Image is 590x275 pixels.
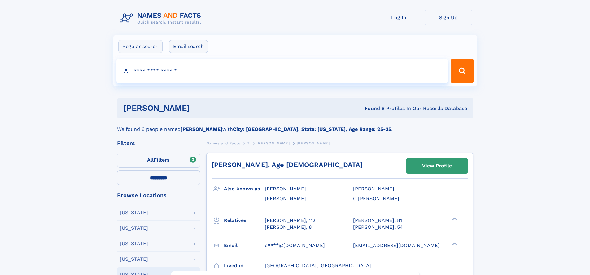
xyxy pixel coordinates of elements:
[224,260,265,271] h3: Lived in
[450,217,458,221] div: ❯
[374,10,424,25] a: Log In
[224,184,265,194] h3: Also known as
[224,240,265,251] h3: Email
[451,59,474,83] button: Search Button
[277,105,467,112] div: Found 6 Profiles In Our Records Database
[117,153,200,168] label: Filters
[120,210,148,215] div: [US_STATE]
[265,224,314,231] a: [PERSON_NAME], 81
[247,139,250,147] a: T
[120,226,148,231] div: [US_STATE]
[353,242,440,248] span: [EMAIL_ADDRESS][DOMAIN_NAME]
[256,141,290,145] span: [PERSON_NAME]
[118,40,163,53] label: Regular search
[353,186,394,192] span: [PERSON_NAME]
[265,263,371,268] span: [GEOGRAPHIC_DATA], [GEOGRAPHIC_DATA]
[233,126,391,132] b: City: [GEOGRAPHIC_DATA], State: [US_STATE], Age Range: 25-35
[353,224,403,231] a: [PERSON_NAME], 54
[206,139,240,147] a: Names and Facts
[424,10,473,25] a: Sign Up
[117,118,473,133] div: We found 6 people named with .
[353,217,402,224] a: [PERSON_NAME], 81
[256,139,290,147] a: [PERSON_NAME]
[265,217,315,224] a: [PERSON_NAME], 112
[212,161,363,169] a: [PERSON_NAME], Age [DEMOGRAPHIC_DATA]
[265,196,306,202] span: [PERSON_NAME]
[406,158,468,173] a: View Profile
[147,157,154,163] span: All
[116,59,448,83] input: search input
[120,241,148,246] div: [US_STATE]
[297,141,330,145] span: [PERSON_NAME]
[169,40,208,53] label: Email search
[265,186,306,192] span: [PERSON_NAME]
[181,126,222,132] b: [PERSON_NAME]
[117,10,206,27] img: Logo Names and Facts
[247,141,250,145] span: T
[450,242,458,246] div: ❯
[117,193,200,198] div: Browse Locations
[120,257,148,262] div: [US_STATE]
[117,140,200,146] div: Filters
[353,196,399,202] span: C [PERSON_NAME]
[123,104,278,112] h1: [PERSON_NAME]
[422,159,452,173] div: View Profile
[224,215,265,226] h3: Relatives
